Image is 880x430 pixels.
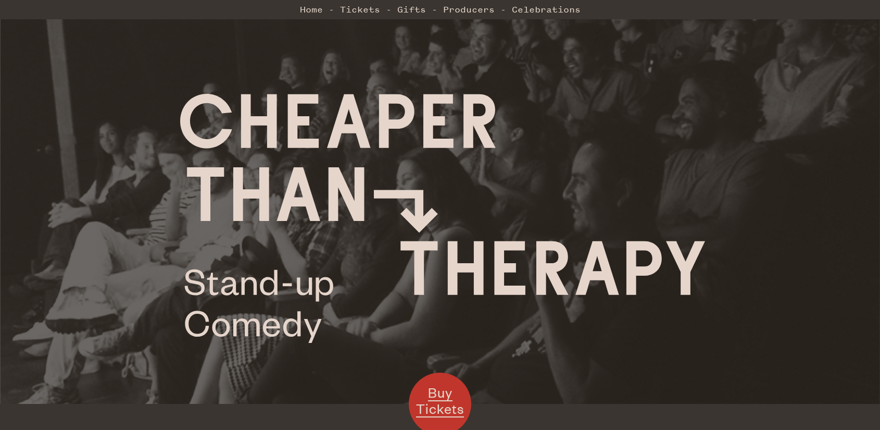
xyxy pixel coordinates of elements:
[416,384,464,417] span: Buy Tickets
[180,94,705,343] img: Cheaper Than Therapy logo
